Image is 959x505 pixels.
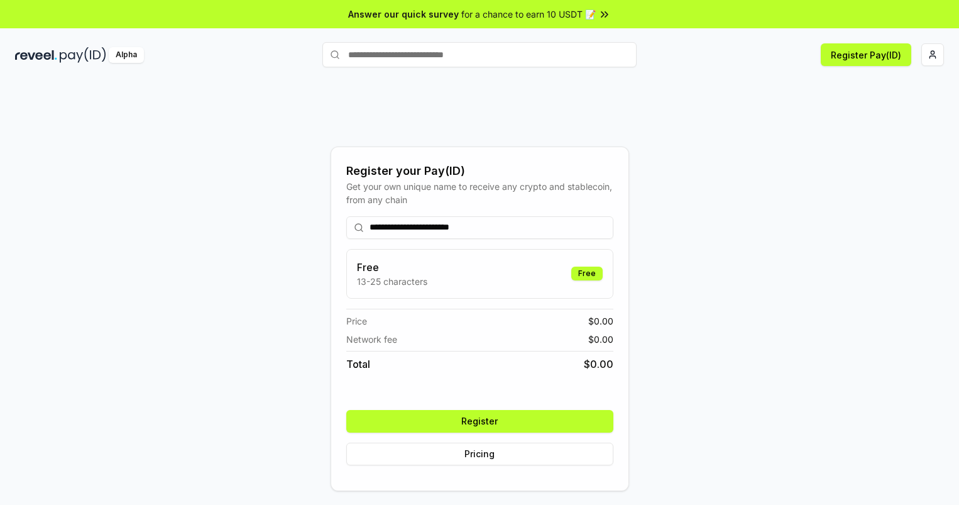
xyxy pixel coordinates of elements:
[571,267,603,280] div: Free
[60,47,106,63] img: pay_id
[346,333,397,346] span: Network fee
[348,8,459,21] span: Answer our quick survey
[588,314,613,328] span: $ 0.00
[461,8,596,21] span: for a chance to earn 10 USDT 📝
[821,43,911,66] button: Register Pay(ID)
[346,162,613,180] div: Register your Pay(ID)
[346,357,370,372] span: Total
[346,180,613,206] div: Get your own unique name to receive any crypto and stablecoin, from any chain
[588,333,613,346] span: $ 0.00
[357,260,427,275] h3: Free
[346,410,613,433] button: Register
[346,314,367,328] span: Price
[357,275,427,288] p: 13-25 characters
[109,47,144,63] div: Alpha
[584,357,613,372] span: $ 0.00
[346,443,613,465] button: Pricing
[15,47,57,63] img: reveel_dark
